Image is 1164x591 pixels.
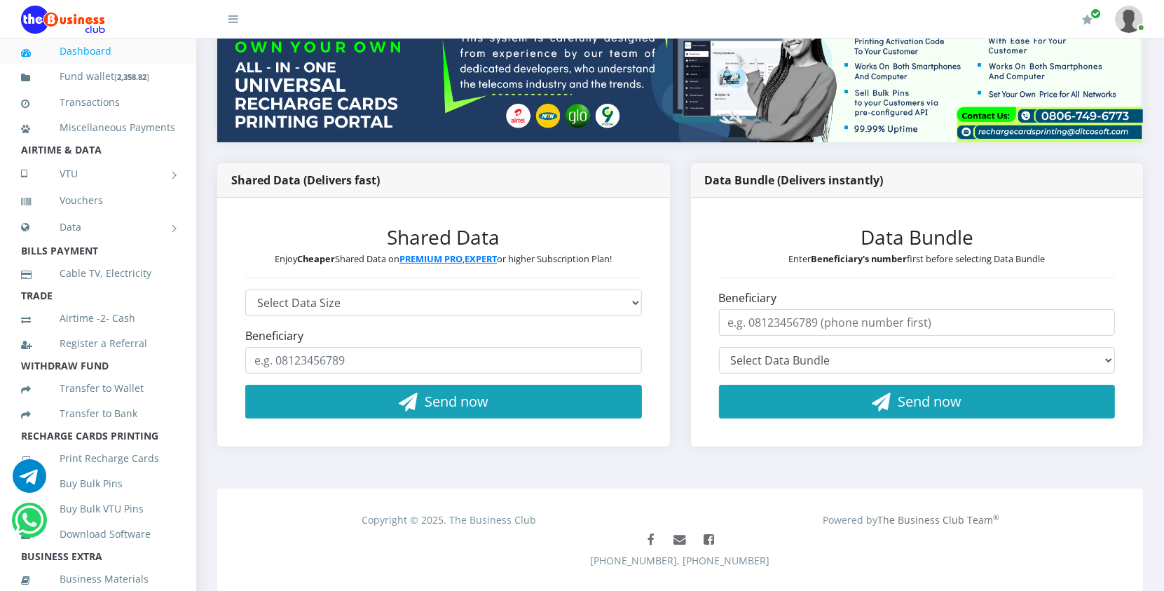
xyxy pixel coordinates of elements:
input: e.g. 08123456789 (phone number first) [719,309,1116,336]
span: Send now [898,392,961,411]
a: PREMIUM PRO [399,252,463,265]
div: Copyright © 2025. The Business Club [218,512,680,527]
a: Join The Business Club Group [696,527,722,553]
a: Like The Business Club Page [638,527,664,553]
a: Buy Bulk Pins [21,468,175,500]
a: Transfer to Bank [21,398,175,430]
a: Cable TV, Electricity [21,257,175,290]
label: Beneficiary [245,327,303,344]
img: multitenant_rcp.png [217,15,1143,142]
h3: Shared Data [245,226,642,250]
input: e.g. 08123456789 [245,347,642,374]
a: Dashboard [21,35,175,67]
a: EXPERT [465,252,497,265]
small: Enter first before selecting Data Bundle [788,252,1045,265]
div: Powered by [680,512,1143,527]
h3: Data Bundle [719,226,1116,250]
i: Renew/Upgrade Subscription [1082,14,1093,25]
b: 2,358.82 [117,72,146,82]
a: Register a Referral [21,327,175,360]
sup: ® [993,512,999,522]
a: Transactions [21,86,175,118]
b: Beneficiary's number [811,252,907,265]
a: Chat for support [15,514,43,537]
a: Data [21,210,175,245]
a: Miscellaneous Payments [21,111,175,144]
strong: Data Bundle (Delivers instantly) [705,172,884,188]
a: Transfer to Wallet [21,372,175,405]
small: Enjoy Shared Data on , or higher Subscription Plan! [275,252,612,265]
a: Download Software [21,518,175,550]
a: VTU [21,156,175,191]
a: Buy Bulk VTU Pins [21,493,175,525]
span: Send now [425,392,488,411]
a: Mail us [667,527,693,553]
button: Send now [719,385,1116,419]
span: Renew/Upgrade Subscription [1090,8,1101,19]
small: [ ] [114,72,149,82]
img: User [1115,6,1143,33]
a: Fund wallet[2,358.82] [21,60,175,93]
img: Logo [21,6,105,34]
b: Cheaper [297,252,335,265]
button: Send now [245,385,642,419]
a: Print Recharge Cards [21,442,175,475]
strong: Shared Data (Delivers fast) [231,172,380,188]
a: Chat for support [13,470,46,493]
a: Airtime -2- Cash [21,302,175,334]
a: The Business Club Team® [877,513,999,527]
a: Vouchers [21,184,175,217]
label: Beneficiary [719,290,777,306]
